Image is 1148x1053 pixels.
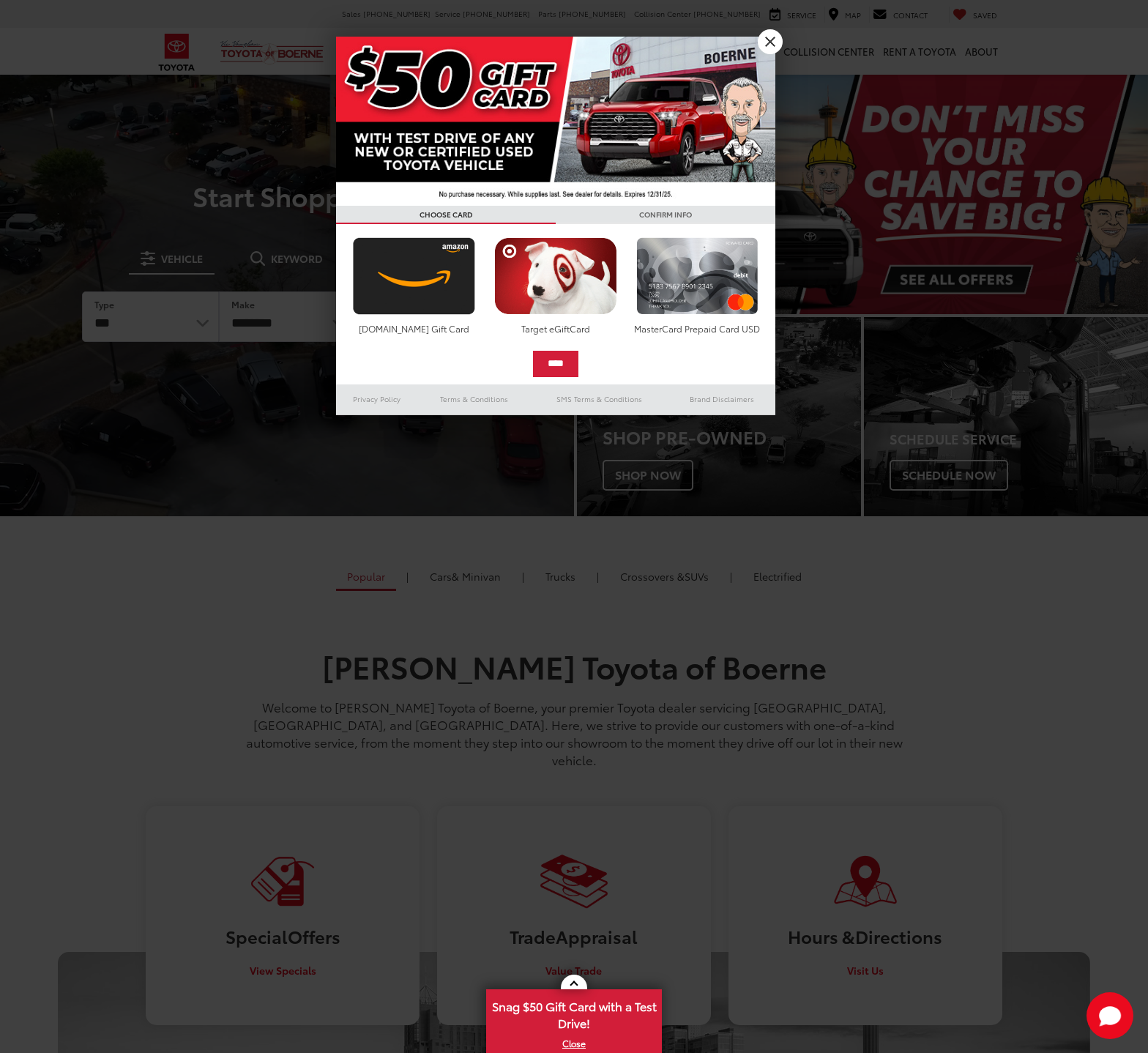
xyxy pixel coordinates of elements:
span: Snag $50 Gift Card with a Test Drive! [488,991,660,1035]
img: 42635_top_851395.jpg [336,37,775,206]
svg: Start Chat [1086,992,1133,1039]
img: amazoncard.png [349,237,479,315]
img: targetcard.png [491,237,620,315]
a: SMS Terms & Conditions [530,390,668,408]
div: [DOMAIN_NAME] Gift Card [349,322,479,335]
button: Toggle Chat Window [1086,992,1133,1039]
a: Privacy Policy [336,390,418,408]
div: Target eGiftCard [491,322,620,335]
a: Brand Disclaimers [668,390,775,408]
div: MasterCard Prepaid Card USD [633,322,762,335]
img: mastercard.png [633,237,762,315]
h3: CHOOSE CARD [336,206,556,224]
h3: CONFIRM INFO [556,206,775,224]
a: Terms & Conditions [418,390,530,408]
